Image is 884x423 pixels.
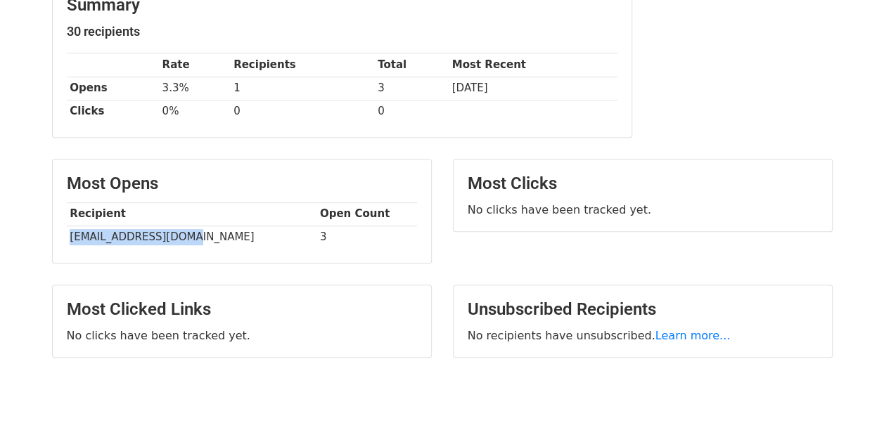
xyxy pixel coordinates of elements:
[230,100,374,123] td: 0
[814,356,884,423] iframe: Chat Widget
[67,328,417,343] p: No clicks have been tracked yet.
[468,202,818,217] p: No clicks have been tracked yet.
[374,100,449,123] td: 0
[655,329,731,342] a: Learn more...
[468,299,818,320] h3: Unsubscribed Recipients
[67,174,417,194] h3: Most Opens
[230,77,374,100] td: 1
[468,328,818,343] p: No recipients have unsubscribed.
[159,77,231,100] td: 3.3%
[316,202,417,226] th: Open Count
[67,100,159,123] th: Clicks
[449,77,617,100] td: [DATE]
[374,77,449,100] td: 3
[159,100,231,123] td: 0%
[67,299,417,320] h3: Most Clicked Links
[316,226,417,249] td: 3
[159,53,231,77] th: Rate
[67,226,316,249] td: [EMAIL_ADDRESS][DOMAIN_NAME]
[468,174,818,194] h3: Most Clicks
[449,53,617,77] th: Most Recent
[67,24,617,39] h5: 30 recipients
[230,53,374,77] th: Recipients
[67,77,159,100] th: Opens
[374,53,449,77] th: Total
[67,202,316,226] th: Recipient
